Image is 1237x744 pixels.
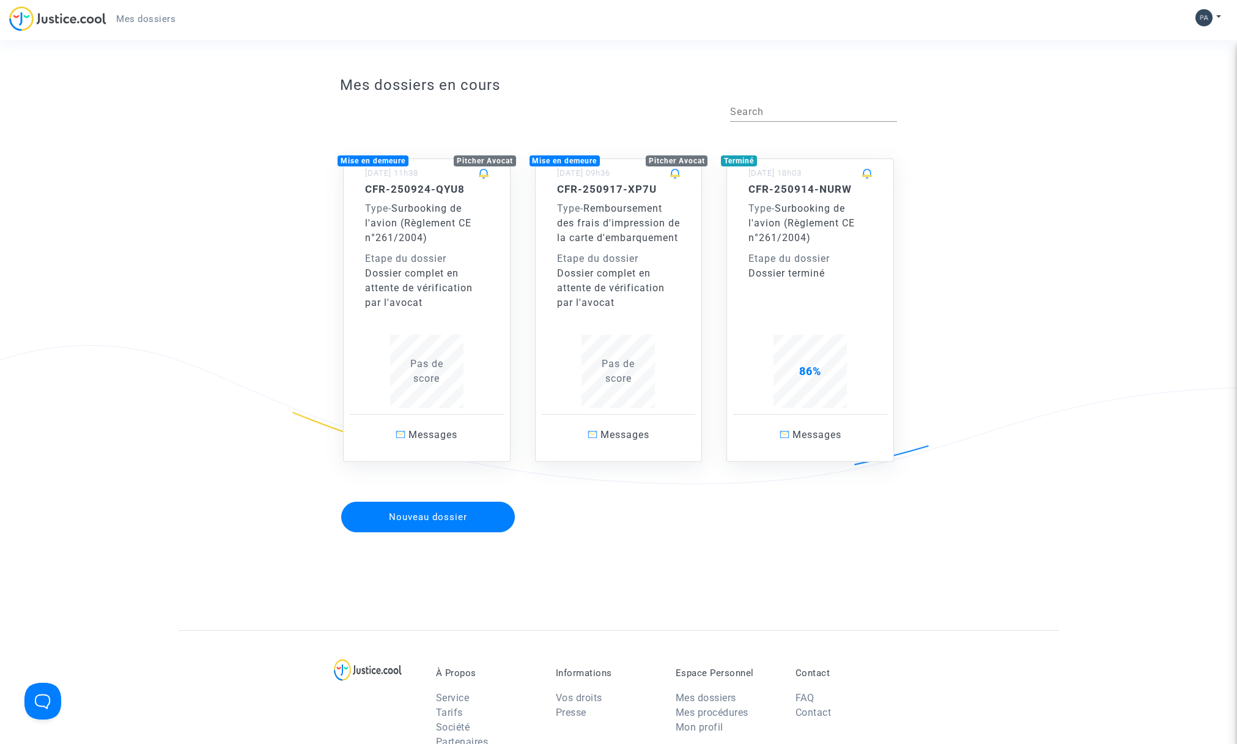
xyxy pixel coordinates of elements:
span: Pas de score [410,358,443,384]
h5: CFR-250917-XP7U [557,183,681,195]
span: Type [365,203,388,214]
h5: CFR-250914-NURW [748,183,872,195]
p: Contact [796,668,897,679]
a: Vos droits [556,692,602,704]
p: Espace Personnel [676,668,777,679]
img: logo-lg.svg [334,659,402,681]
div: Mise en demeure [530,155,600,166]
span: - [365,203,391,214]
a: Contact [796,707,832,718]
div: Dossier complet en attente de vérification par l'avocat [365,266,489,310]
div: Dossier terminé [748,266,872,281]
img: jc-logo.svg [9,6,106,31]
a: Mes procédures [676,707,748,718]
div: Etape du dossier [748,251,872,266]
span: Surbooking de l'avion (Règlement CE n°261/2004) [365,203,471,244]
span: Mes dossiers [116,13,175,24]
span: Pas de score [602,358,635,384]
span: Remboursement des frais d'impression de la carte d'embarquement [557,203,680,244]
a: Presse [556,707,586,718]
span: 86% [799,365,821,378]
span: - [748,203,775,214]
a: Messages [542,414,696,455]
img: 70094d8604c59bed666544247a582dd0 [1195,9,1213,26]
div: Dossier complet en attente de vérification par l'avocat [557,266,681,310]
span: Surbooking de l'avion (Règlement CE n°261/2004) [748,203,855,244]
a: Nouveau dossier [340,494,516,505]
a: Société [436,721,470,733]
a: Mes dossiers [106,10,185,28]
span: - [557,203,583,214]
a: FAQ [796,692,814,704]
p: Informations [556,668,657,679]
a: Messages [350,414,504,455]
h3: Mes dossiers en cours [340,76,897,94]
a: Messages [733,414,887,455]
div: Terminé [721,155,757,166]
iframe: Help Scout Beacon - Open [24,683,61,720]
a: Mise en demeurePitcher Avocat[DATE] 09h36CFR-250917-XP7UType-Remboursement des frais d'impression... [523,134,715,462]
small: [DATE] 18h03 [748,168,802,177]
span: Type [557,203,580,214]
p: À Propos [436,668,537,679]
small: [DATE] 11h38 [365,168,418,177]
a: Mise en demeurePitcher Avocat[DATE] 11h38CFR-250924-QYU8Type-Surbooking de l'avion (Règlement CE ... [331,134,523,462]
div: Pitcher Avocat [454,155,516,166]
div: Mise en demeure [338,155,408,166]
a: Service [436,692,470,704]
span: Messages [600,429,649,441]
div: Etape du dossier [365,251,489,266]
div: Etape du dossier [557,251,681,266]
a: Tarifs [436,707,463,718]
button: Nouveau dossier [341,502,515,532]
small: [DATE] 09h36 [557,168,610,177]
a: Mon profil [676,721,723,733]
a: Terminé[DATE] 18h03CFR-250914-NURWType-Surbooking de l'avion (Règlement CE n°261/2004)Etape du do... [714,134,906,462]
span: Messages [408,429,457,441]
div: Pitcher Avocat [646,155,708,166]
span: Messages [792,429,841,441]
h5: CFR-250924-QYU8 [365,183,489,195]
a: Mes dossiers [676,692,736,704]
span: Type [748,203,772,214]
